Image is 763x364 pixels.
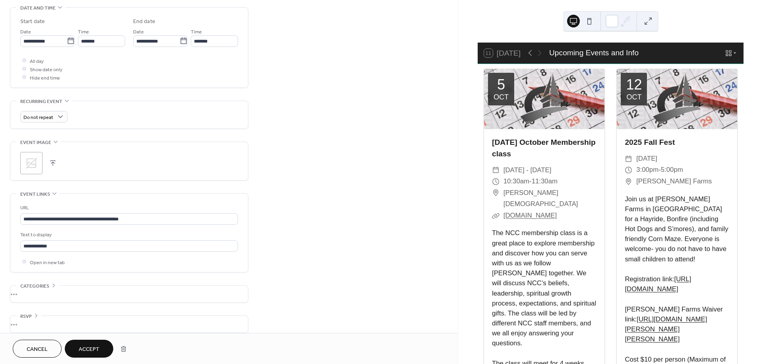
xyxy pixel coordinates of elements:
div: ••• [10,286,248,302]
span: Hide end time [30,74,60,82]
span: Recurring event [20,97,62,106]
span: 11:30am [532,176,558,187]
span: Show date only [30,65,62,74]
div: ​ [625,153,632,165]
div: 12 [626,78,642,92]
button: Cancel [13,340,62,358]
a: [DATE] October Membership class [492,138,596,158]
span: RSVP [20,312,32,321]
span: Event image [20,138,51,147]
a: [DOMAIN_NAME] [504,212,557,219]
span: Accept [79,345,99,354]
span: 5:00pm [661,164,683,176]
div: ​ [492,210,500,222]
span: Date and time [20,4,56,12]
div: ​ [625,176,632,187]
div: Text to display [20,231,236,239]
span: - [529,176,532,187]
div: URL [20,204,236,212]
div: ••• [10,316,248,333]
div: Start date [20,18,45,26]
div: 2025 Fall Fest [617,137,737,148]
span: Time [78,27,89,36]
div: End date [133,18,155,26]
div: ​ [492,187,500,199]
div: ​ [492,176,500,187]
span: Categories [20,282,49,290]
span: 10:30am [504,176,529,187]
span: - [658,164,661,176]
div: ​ [492,165,500,176]
span: [DATE] [636,153,657,165]
span: Do not repeat [23,113,53,122]
span: 3:00pm [636,164,658,176]
span: Time [191,27,202,36]
div: Upcoming Events and Info [549,47,639,59]
div: ; [20,152,43,174]
span: Event links [20,190,50,199]
span: Date [20,27,31,36]
span: [PERSON_NAME][DEMOGRAPHIC_DATA] [504,187,596,210]
span: All day [30,57,44,65]
span: [PERSON_NAME] Farms [636,176,712,187]
span: Open in new tab [30,258,65,267]
div: ​ [625,164,632,176]
button: Accept [65,340,113,358]
div: 5 [497,78,505,92]
span: [DATE] - [DATE] [504,165,552,176]
span: Date [133,27,144,36]
a: [URL][DOMAIN_NAME][PERSON_NAME][PERSON_NAME] [625,315,707,343]
div: Oct [626,93,641,101]
div: Oct [494,93,509,101]
span: Cancel [27,345,48,354]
